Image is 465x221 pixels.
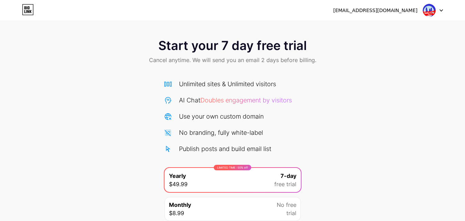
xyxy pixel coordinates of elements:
[281,172,296,180] span: 7-day
[179,79,276,89] div: Unlimited sites & Unlimited visitors
[179,96,292,105] div: AI Chat
[169,172,186,180] span: Yearly
[277,201,296,209] span: No free
[333,7,418,14] div: [EMAIL_ADDRESS][DOMAIN_NAME]
[214,165,251,170] div: LIMITED TIME : 50% off
[149,56,316,64] span: Cancel anytime. We will send you an email 2 days before billing.
[200,97,292,104] span: Doubles engagement by visitors
[169,201,191,209] span: Monthly
[423,4,436,17] img: Baku City Tours
[286,209,296,217] span: trial
[179,128,263,137] div: No branding, fully white-label
[179,144,271,153] div: Publish posts and build email list
[158,39,307,52] span: Start your 7 day free trial
[179,112,264,121] div: Use your own custom domain
[169,209,184,217] span: $8.99
[169,180,188,188] span: $49.99
[274,180,296,188] span: free trial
